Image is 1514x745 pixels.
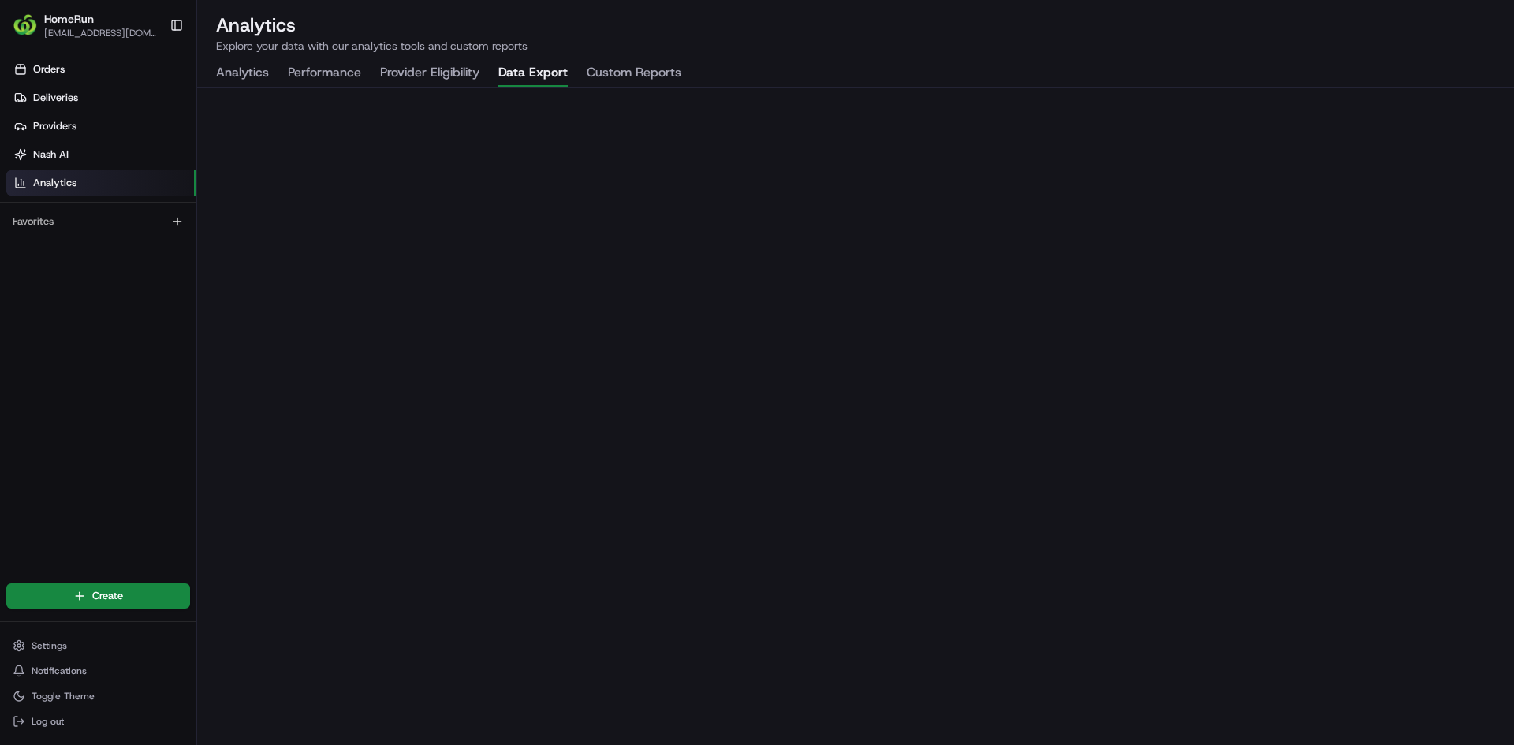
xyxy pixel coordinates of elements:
button: Performance [288,60,361,87]
span: Orders [33,62,65,76]
span: Deliveries [33,91,78,105]
button: Settings [6,635,190,657]
span: Analytics [33,176,76,190]
a: Orders [6,57,196,82]
a: Nash AI [6,142,196,167]
div: Favorites [6,209,190,234]
span: Log out [32,715,64,728]
button: Notifications [6,660,190,682]
button: Provider Eligibility [380,60,479,87]
button: Custom Reports [587,60,681,87]
button: Data Export [498,60,568,87]
button: HomeRun [44,11,94,27]
span: Create [92,589,123,603]
span: Nash AI [33,147,69,162]
button: Create [6,583,190,609]
a: Analytics [6,170,196,196]
span: Providers [33,119,76,133]
button: Log out [6,710,190,732]
span: Settings [32,639,67,652]
span: Notifications [32,665,87,677]
a: Providers [6,114,196,139]
button: Toggle Theme [6,685,190,707]
h2: Analytics [216,13,1495,38]
button: Analytics [216,60,269,87]
a: Deliveries [6,85,196,110]
button: HomeRunHomeRun[EMAIL_ADDRESS][DOMAIN_NAME] [6,6,163,44]
img: HomeRun [13,13,38,38]
p: Explore your data with our analytics tools and custom reports [216,38,1495,54]
iframe: Data Export [197,88,1514,745]
button: [EMAIL_ADDRESS][DOMAIN_NAME] [44,27,157,39]
span: Toggle Theme [32,690,95,702]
